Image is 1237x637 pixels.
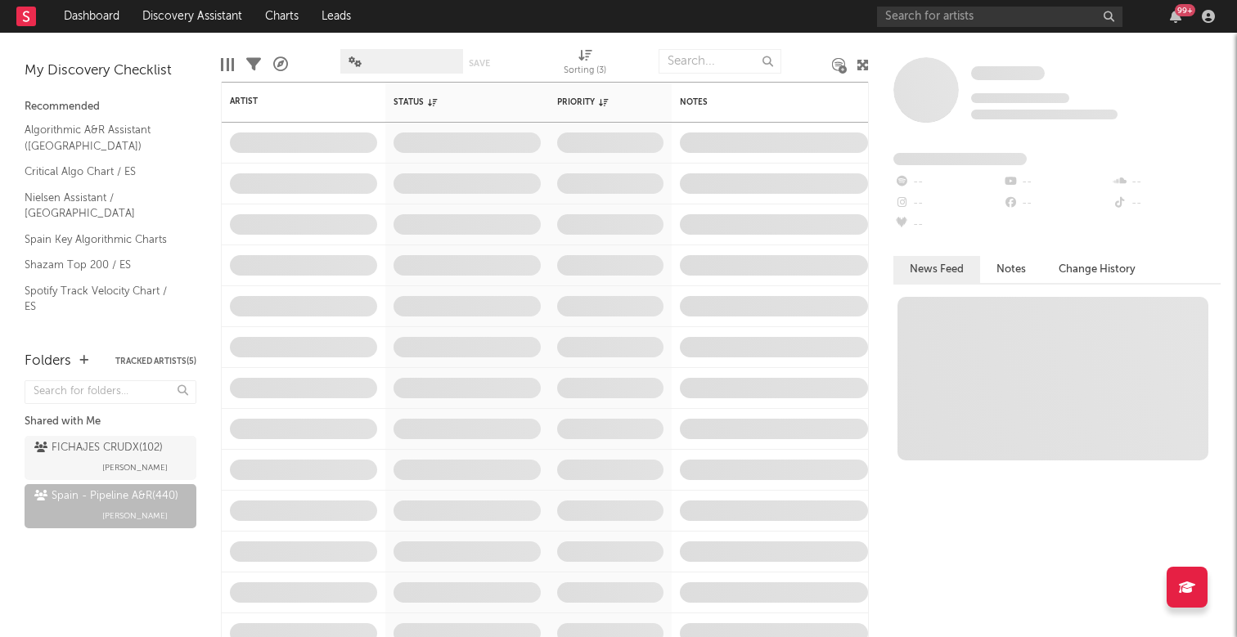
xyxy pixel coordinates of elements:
[980,256,1042,283] button: Notes
[230,96,353,106] div: Artist
[1175,4,1195,16] div: 99 +
[893,172,1002,193] div: --
[25,61,196,81] div: My Discovery Checklist
[25,97,196,117] div: Recommended
[25,231,180,249] a: Spain Key Algorithmic Charts
[25,380,196,404] input: Search for folders...
[273,41,288,88] div: A&R Pipeline
[115,357,196,366] button: Tracked Artists(5)
[102,506,168,526] span: [PERSON_NAME]
[1042,256,1152,283] button: Change History
[221,41,234,88] div: Edit Columns
[971,65,1045,82] a: Some Artist
[893,214,1002,236] div: --
[893,193,1002,214] div: --
[25,282,180,316] a: Spotify Track Velocity Chart / ES
[1112,172,1221,193] div: --
[1112,193,1221,214] div: --
[877,7,1122,27] input: Search for artists
[971,66,1045,80] span: Some Artist
[971,110,1118,119] span: 0 fans last week
[659,49,781,74] input: Search...
[25,484,196,528] a: Spain - Pipeline A&R(440)[PERSON_NAME]
[893,153,1027,165] span: Fans Added by Platform
[469,59,490,68] button: Save
[680,97,843,107] div: Notes
[1002,172,1111,193] div: --
[34,438,163,458] div: FICHAJES CRUDX ( 102 )
[25,189,180,222] a: Nielsen Assistant / [GEOGRAPHIC_DATA]
[394,97,500,107] div: Status
[971,93,1069,103] span: Tracking Since: [DATE]
[25,121,180,155] a: Algorithmic A&R Assistant ([GEOGRAPHIC_DATA])
[564,41,606,88] div: Sorting (3)
[564,61,606,81] div: Sorting ( 3 )
[25,163,180,181] a: Critical Algo Chart / ES
[25,412,196,432] div: Shared with Me
[893,256,980,283] button: News Feed
[25,352,71,371] div: Folders
[1002,193,1111,214] div: --
[25,256,180,274] a: Shazam Top 200 / ES
[25,436,196,480] a: FICHAJES CRUDX(102)[PERSON_NAME]
[557,97,623,107] div: Priority
[1170,10,1181,23] button: 99+
[102,458,168,478] span: [PERSON_NAME]
[34,487,178,506] div: Spain - Pipeline A&R ( 440 )
[246,41,261,88] div: Filters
